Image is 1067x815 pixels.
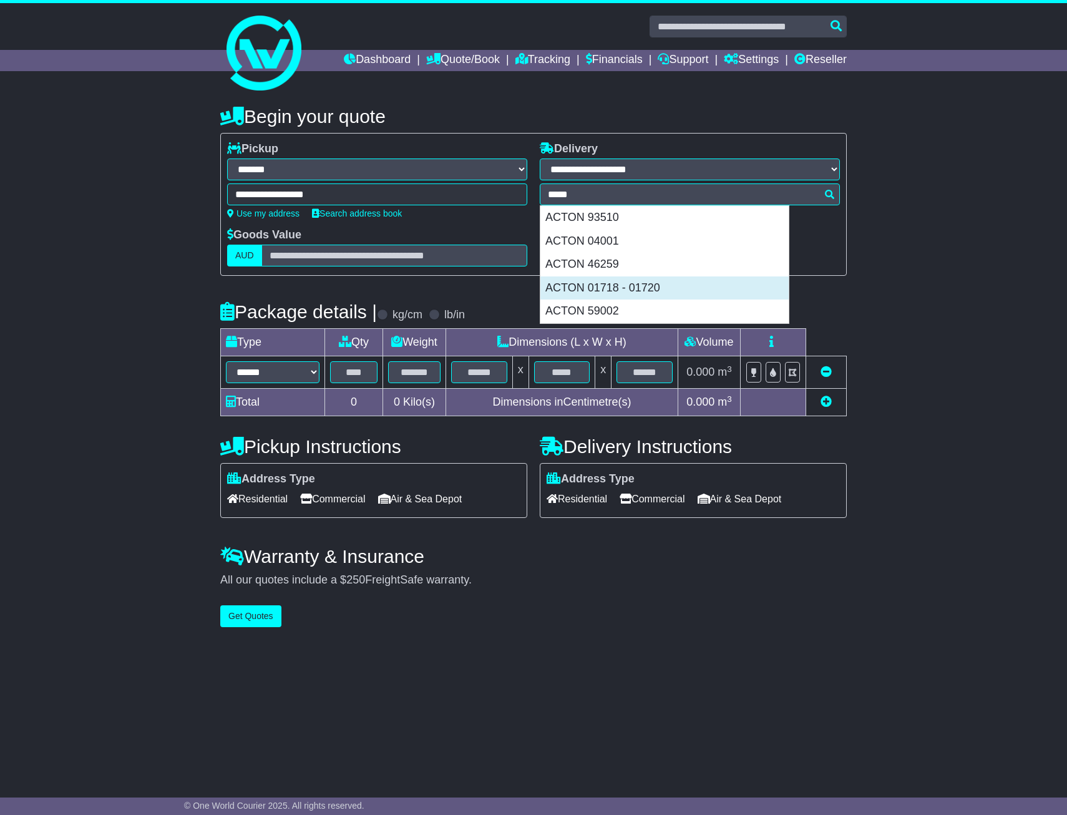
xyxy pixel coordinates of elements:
[821,366,832,378] a: Remove this item
[444,308,465,322] label: lb/in
[221,329,325,356] td: Type
[426,50,500,71] a: Quote/Book
[220,106,847,127] h4: Begin your quote
[515,50,570,71] a: Tracking
[227,489,288,509] span: Residential
[540,253,789,276] div: ACTON 46259
[220,436,527,457] h4: Pickup Instructions
[540,183,840,205] typeahead: Please provide city
[620,489,685,509] span: Commercial
[383,389,446,416] td: Kilo(s)
[300,489,365,509] span: Commercial
[724,50,779,71] a: Settings
[547,472,635,486] label: Address Type
[312,208,402,218] a: Search address book
[446,389,678,416] td: Dimensions in Centimetre(s)
[727,394,732,404] sup: 3
[540,142,598,156] label: Delivery
[220,301,377,322] h4: Package details |
[540,276,789,300] div: ACTON 01718 - 01720
[392,308,422,322] label: kg/cm
[446,329,678,356] td: Dimensions (L x W x H)
[227,208,300,218] a: Use my address
[227,245,262,266] label: AUD
[794,50,847,71] a: Reseller
[227,228,301,242] label: Goods Value
[727,364,732,374] sup: 3
[383,329,446,356] td: Weight
[686,396,714,408] span: 0.000
[344,50,411,71] a: Dashboard
[227,472,315,486] label: Address Type
[718,366,732,378] span: m
[678,329,740,356] td: Volume
[220,573,847,587] div: All our quotes include a $ FreightSafe warranty.
[220,546,847,567] h4: Warranty & Insurance
[220,605,281,627] button: Get Quotes
[547,489,607,509] span: Residential
[378,489,462,509] span: Air & Sea Depot
[540,206,789,230] div: ACTON 93510
[698,489,782,509] span: Air & Sea Depot
[346,573,365,586] span: 250
[686,366,714,378] span: 0.000
[227,142,278,156] label: Pickup
[512,356,529,389] td: x
[540,436,847,457] h4: Delivery Instructions
[540,230,789,253] div: ACTON 04001
[184,801,364,811] span: © One World Courier 2025. All rights reserved.
[586,50,643,71] a: Financials
[221,389,325,416] td: Total
[595,356,611,389] td: x
[658,50,708,71] a: Support
[394,396,400,408] span: 0
[325,389,383,416] td: 0
[325,329,383,356] td: Qty
[540,300,789,323] div: ACTON 59002
[821,396,832,408] a: Add new item
[718,396,732,408] span: m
